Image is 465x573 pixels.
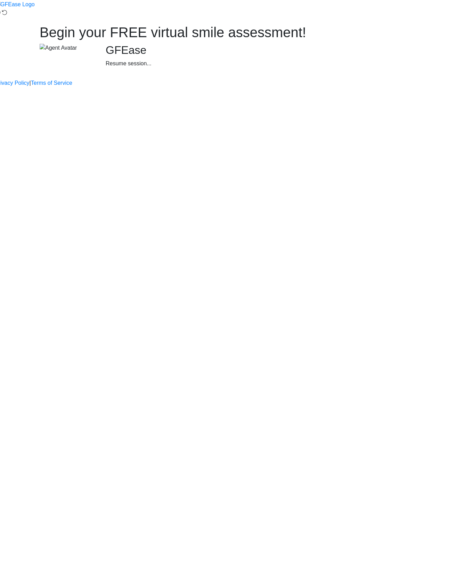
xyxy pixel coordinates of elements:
[40,24,425,41] h1: Begin your FREE virtual smile assessment!
[40,44,77,52] img: Agent Avatar
[106,43,425,57] h2: GFEase
[31,79,72,87] a: Terms of Service
[106,59,425,68] div: Resume session...
[30,79,31,87] a: |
